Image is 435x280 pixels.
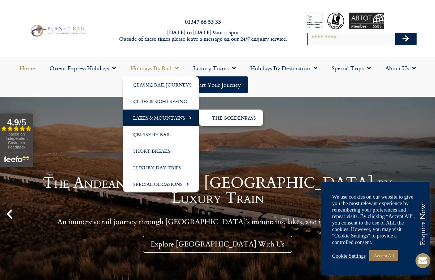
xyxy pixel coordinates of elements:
a: Classic Rail Journeys [123,76,199,93]
a: Special Occasions [123,176,199,192]
img: Planet Rail Train Holidays Logo [29,23,88,38]
h6: [DATE] to [DATE] 9am – 5pm Outside of these times please leave a message on our 24/7 enquiry serv... [118,29,288,43]
p: An immersive rail journey through [GEOGRAPHIC_DATA]’s mountains, lakes, and its ancient heritage. [18,217,417,226]
button: Search [395,33,416,45]
a: The GoldenPass [199,110,263,126]
a: Explore [GEOGRAPHIC_DATA] With Us [143,236,292,253]
a: About Us [378,60,423,76]
nav: Menu [4,60,431,93]
a: Holidays by Rail [123,60,186,76]
ul: Lakes & Mountains [199,110,263,126]
div: Previous slide [4,208,16,220]
a: Luxury Trains [186,60,243,76]
h1: The Andean Explorer - [GEOGRAPHIC_DATA] by Luxury Train [18,175,417,206]
a: Cities & Sightseeing [123,93,199,110]
a: Home [12,60,42,76]
ul: Holidays by Rail [123,76,199,192]
a: 01347 66 53 33 [185,17,221,26]
a: Orient Express Holidays [42,60,123,76]
a: Accept All [369,250,398,261]
a: Luxury Day Trips [123,159,199,176]
a: Cookie Settings [332,253,366,259]
div: We use cookies on our website to give you the most relevant experience by remembering your prefer... [332,194,419,245]
a: Special Trips [325,60,378,76]
a: Short Breaks [123,143,199,159]
a: Holidays by Destination [243,60,325,76]
a: Start your Journey [187,76,248,93]
a: Lakes & Mountains [123,110,199,126]
a: Cruise by Rail [123,126,199,143]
